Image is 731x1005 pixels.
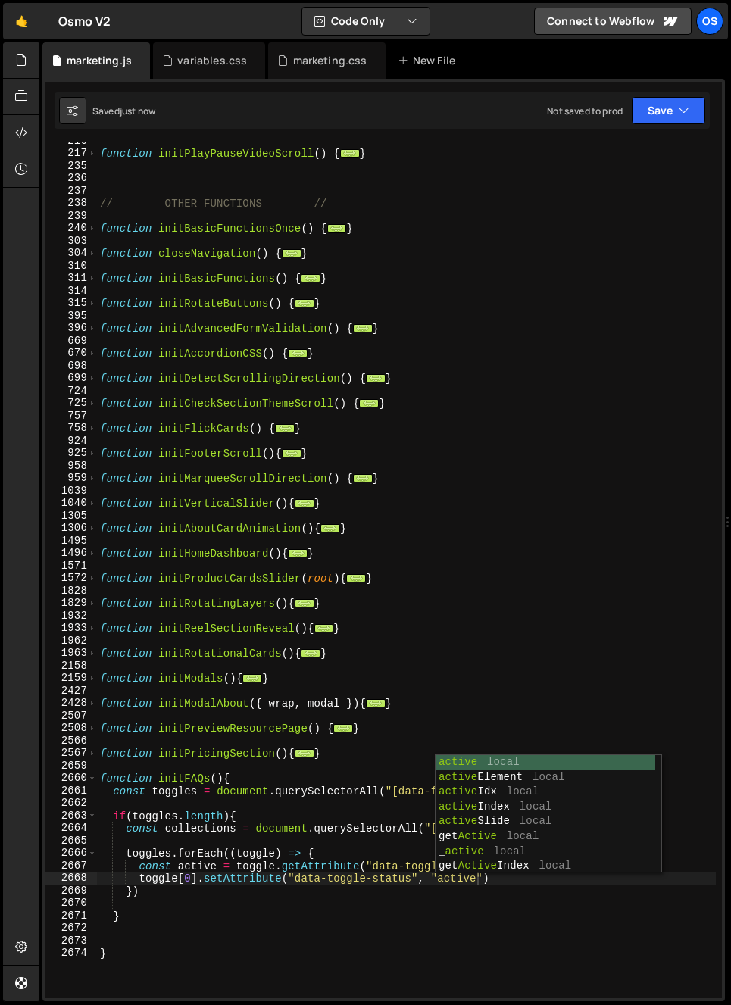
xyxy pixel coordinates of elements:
[696,8,723,35] a: Os
[45,535,97,548] div: 1495
[632,97,705,124] button: Save
[45,847,97,860] div: 2666
[45,797,97,810] div: 2662
[45,835,97,847] div: 2665
[301,274,320,282] span: ...
[295,299,314,307] span: ...
[45,697,97,710] div: 2428
[45,647,97,660] div: 1963
[45,597,97,610] div: 1829
[45,160,97,173] div: 235
[45,260,97,273] div: 310
[45,497,97,510] div: 1040
[301,649,320,657] span: ...
[45,760,97,772] div: 2659
[282,249,301,257] span: ...
[288,349,308,357] span: ...
[327,224,347,233] span: ...
[45,385,97,398] div: 724
[45,635,97,648] div: 1962
[320,524,340,532] span: ...
[45,222,97,235] div: 240
[293,53,367,68] div: marketing.css
[45,547,97,560] div: 1496
[45,572,97,585] div: 1572
[45,735,97,748] div: 2566
[275,424,295,432] span: ...
[45,210,97,223] div: 239
[45,672,97,685] div: 2159
[45,772,97,785] div: 2660
[366,374,386,382] span: ...
[302,8,430,35] button: Code Only
[353,324,373,332] span: ...
[45,872,97,885] div: 2668
[45,235,97,248] div: 303
[398,53,461,68] div: New File
[45,622,97,635] div: 1933
[58,12,111,30] div: Osmo V2
[353,474,373,482] span: ...
[295,749,314,757] span: ...
[295,599,314,607] span: ...
[45,510,97,523] div: 1305
[177,53,247,68] div: variables.css
[288,549,308,557] span: ...
[45,335,97,348] div: 669
[45,197,97,210] div: 238
[45,272,97,285] div: 311
[45,910,97,922] div: 2671
[45,185,97,198] div: 237
[45,610,97,623] div: 1932
[45,372,97,385] div: 699
[333,724,353,732] span: ...
[45,785,97,797] div: 2661
[45,435,97,448] div: 924
[45,410,97,423] div: 757
[359,399,379,407] span: ...
[45,310,97,323] div: 395
[45,935,97,947] div: 2673
[120,105,155,117] div: just now
[45,810,97,822] div: 2663
[45,347,97,360] div: 670
[340,149,360,158] span: ...
[282,449,301,457] span: ...
[45,560,97,573] div: 1571
[45,685,97,698] div: 2427
[242,674,262,682] span: ...
[45,472,97,485] div: 959
[45,722,97,735] div: 2508
[366,699,386,707] span: ...
[45,247,97,260] div: 304
[295,499,314,507] span: ...
[45,860,97,872] div: 2667
[45,172,97,185] div: 236
[45,747,97,760] div: 2567
[45,522,97,535] div: 1306
[314,624,334,632] span: ...
[534,8,692,35] a: Connect to Webflow
[346,574,366,582] span: ...
[45,710,97,723] div: 2507
[45,822,97,835] div: 2664
[92,105,155,117] div: Saved
[45,422,97,435] div: 758
[45,585,97,598] div: 1828
[45,660,97,673] div: 2158
[45,147,97,160] div: 217
[45,897,97,910] div: 2670
[45,397,97,410] div: 725
[45,922,97,935] div: 2672
[45,947,97,960] div: 2674
[45,322,97,335] div: 396
[45,285,97,298] div: 314
[45,885,97,897] div: 2669
[547,105,623,117] div: Not saved to prod
[45,297,97,310] div: 315
[3,3,40,39] a: 🤙
[45,447,97,460] div: 925
[67,53,132,68] div: marketing.js
[45,360,97,373] div: 698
